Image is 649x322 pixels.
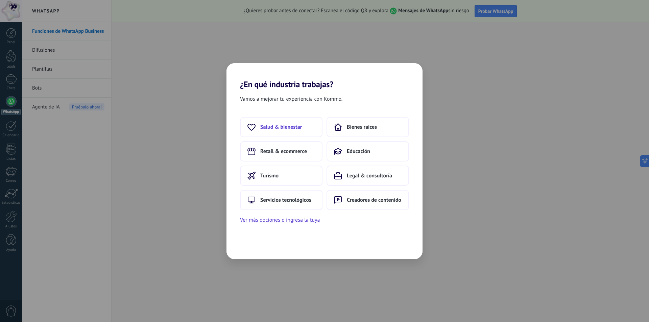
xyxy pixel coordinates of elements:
button: Retail & ecommerce [240,141,322,162]
button: Ver más opciones o ingresa la tuya [240,216,320,224]
button: Legal & consultoría [327,166,409,186]
span: Turismo [260,172,279,179]
span: Bienes raíces [347,124,377,130]
button: Turismo [240,166,322,186]
button: Educación [327,141,409,162]
h2: ¿En qué industria trabajas? [226,63,423,89]
span: Retail & ecommerce [260,148,307,155]
button: Servicios tecnológicos [240,190,322,210]
span: Vamos a mejorar tu experiencia con Kommo. [240,95,342,103]
span: Educación [347,148,370,155]
span: Salud & bienestar [260,124,302,130]
button: Creadores de contenido [327,190,409,210]
span: Creadores de contenido [347,197,401,203]
span: Legal & consultoría [347,172,392,179]
button: Salud & bienestar [240,117,322,137]
button: Bienes raíces [327,117,409,137]
span: Servicios tecnológicos [260,197,311,203]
